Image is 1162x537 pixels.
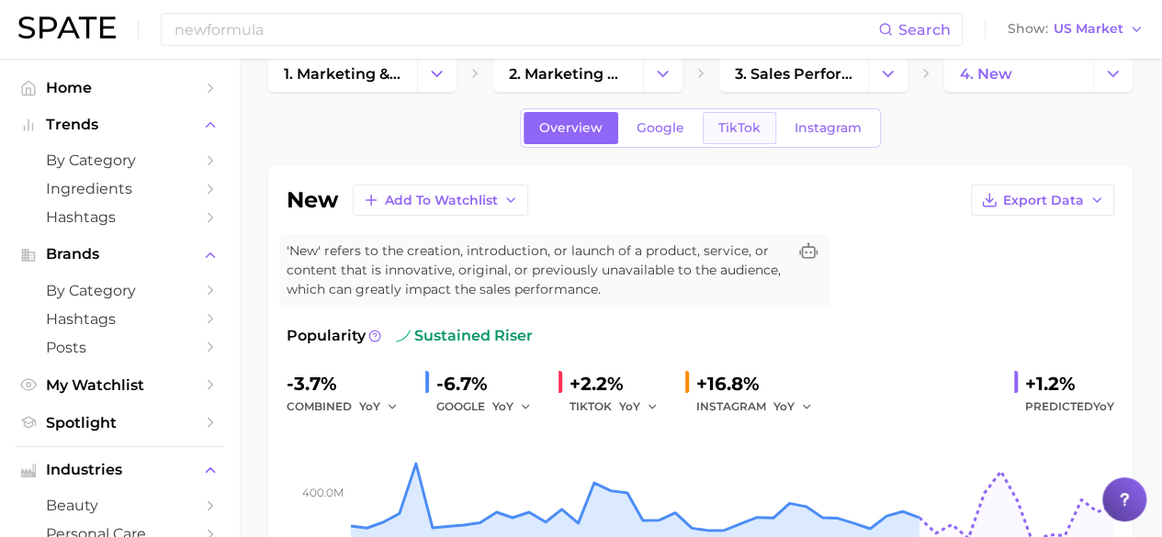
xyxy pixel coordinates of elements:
[509,65,626,83] span: 2. marketing & sales
[287,241,786,299] span: 'New' refers to the creation, introduction, or launch of a product, service, or content that is i...
[773,396,813,418] button: YoY
[15,241,224,268] button: Brands
[621,112,700,144] a: Google
[718,120,761,136] span: TikTok
[46,117,193,133] span: Trends
[353,185,528,216] button: Add to Watchlist
[795,120,862,136] span: Instagram
[524,112,618,144] a: Overview
[287,369,411,398] div: -3.7%
[1093,399,1114,413] span: YoY
[46,180,193,197] span: Ingredients
[492,398,513,414] span: YoY
[971,185,1114,216] button: Export Data
[46,310,193,328] span: Hashtags
[46,246,193,263] span: Brands
[46,462,193,478] span: Industries
[287,325,366,347] span: Popularity
[15,146,224,174] a: by Category
[493,55,642,92] a: 2. marketing & sales
[359,398,380,414] span: YoY
[46,208,193,226] span: Hashtags
[46,376,193,394] span: My Watchlist
[15,491,224,520] a: beauty
[385,193,498,208] span: Add to Watchlist
[1025,369,1114,398] div: +1.2%
[570,396,671,418] div: TIKTOK
[1054,24,1123,34] span: US Market
[436,369,544,398] div: -6.7%
[637,120,684,136] span: Google
[492,396,532,418] button: YoY
[15,333,224,362] a: Posts
[703,112,776,144] a: TikTok
[359,396,399,418] button: YoY
[1003,193,1084,208] span: Export Data
[15,111,224,139] button: Trends
[15,305,224,333] a: Hashtags
[15,73,224,102] a: Home
[15,456,224,484] button: Industries
[287,396,411,418] div: combined
[539,120,603,136] span: Overview
[898,21,951,39] span: Search
[436,396,544,418] div: GOOGLE
[868,55,908,92] button: Change Category
[417,55,457,92] button: Change Category
[15,371,224,399] a: My Watchlist
[46,79,193,96] span: Home
[570,369,671,398] div: +2.2%
[619,396,659,418] button: YoY
[1003,17,1148,41] button: ShowUS Market
[268,55,417,92] a: 1. marketing & sales
[773,398,795,414] span: YoY
[619,398,640,414] span: YoY
[396,329,411,343] img: sustained riser
[735,65,852,83] span: 3. sales performance
[1025,396,1114,418] span: Predicted
[46,282,193,299] span: by Category
[46,151,193,169] span: by Category
[284,65,401,83] span: 1. marketing & sales
[944,55,1093,92] a: 4. new
[173,14,878,45] input: Search here for a brand, industry, or ingredient
[15,276,224,305] a: by Category
[46,497,193,514] span: beauty
[15,203,224,231] a: Hashtags
[696,396,825,418] div: INSTAGRAM
[46,414,193,431] span: Spotlight
[643,55,683,92] button: Change Category
[1093,55,1133,92] button: Change Category
[18,17,116,39] img: SPATE
[960,65,1012,83] span: 4. new
[1008,24,1048,34] span: Show
[46,339,193,356] span: Posts
[287,189,338,211] h1: new
[696,369,825,398] div: +16.8%
[719,55,868,92] a: 3. sales performance
[15,174,224,203] a: Ingredients
[396,325,533,347] span: sustained riser
[779,112,877,144] a: Instagram
[15,408,224,437] a: Spotlight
